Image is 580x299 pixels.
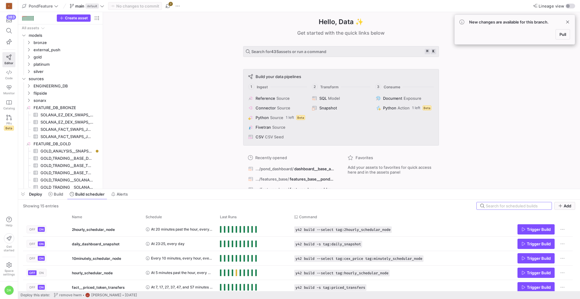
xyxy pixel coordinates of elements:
[21,2,60,10] button: PondFeature
[2,82,15,97] a: Monitor
[34,54,99,61] span: gold
[39,228,43,231] span: ON
[21,53,100,61] div: Press SPACE to select this row.
[34,140,99,147] span: FEATURE_DB_GOLD​​​​​​​​
[52,291,139,299] button: remove hwmLZ[PERSON_NAME][DATE]
[65,16,88,20] span: Create asset
[21,162,100,169] a: GOLD_TRADING__BASE_TOKEN_PRICE_FEATURES​​​​​​​​​
[2,231,15,254] button: Getstarted
[29,285,35,289] span: OFF
[23,222,573,237] div: Press SPACE to select this row.
[72,251,121,266] span: 10minutely_schedular_node
[412,106,420,110] span: 1 left
[146,215,162,219] span: Schedule
[290,177,334,181] span: features_base__pond_token_market_dictionary_real_time
[256,105,276,110] span: Connector
[527,256,551,261] span: Trigger Build
[21,39,100,46] div: Press SPACE to select this row.
[527,270,551,275] span: Trigger Build
[21,133,100,140] a: SOLANA_FACT_SWAPS_JUPITER_SUMMARY_LATEST_30H​​​​​​​​​
[3,269,15,276] span: Space settings
[299,215,317,219] span: Command
[527,241,551,246] span: Trigger Build
[29,4,53,8] span: PondFeature
[23,266,573,280] div: Press SPACE to select this row.
[21,155,100,162] div: Press SPACE to select this row.
[39,242,43,246] span: ON
[527,285,551,290] span: Trigger Build
[270,115,283,120] span: Source
[23,237,573,251] div: Press SPACE to select this row.
[29,242,35,246] span: OFF
[271,49,279,54] strong: 435
[5,76,13,80] span: Code
[559,32,566,37] span: Pull
[21,75,100,82] div: Press SPACE to select this row.
[247,175,336,183] button: .../features_base/features_base__pond_token_market_dictionary_real_time
[72,237,120,251] span: daily_dashboard_snapshot
[21,169,100,176] a: GOLD_TRADING__BASE_TOKEN_TRANSFERS_FEATURES​​​​​​​​​
[272,125,285,130] span: Source
[398,105,410,110] span: Action
[243,29,439,36] div: Get started with the quick links below
[2,284,15,297] button: DA
[21,104,100,111] a: FEATURE_DB_BRONZE​​​​​​​​
[21,111,100,118] a: SOLANA_EZ_DEX_SWAPS_LATEST_10D​​​​​​​​​
[21,162,100,169] div: Press SPACE to select this row.
[375,104,435,112] button: PythonAction1 leftBeta
[21,61,100,68] div: Press SPACE to select this row.
[40,148,93,155] span: GOLD_ANALYSIS__SNAPSHOT_TOKEN_MARKET_FEATURES​​​​​​​​​
[29,32,99,39] span: models
[247,185,336,193] button: .../features_base/features_base__address_summary
[34,97,99,104] span: sonarx
[21,24,100,32] div: Press SPACE to select this row.
[517,268,555,278] button: Trigger Build
[72,215,82,219] span: Name
[256,115,269,120] span: Python
[311,104,371,112] button: Snapshot
[319,105,337,110] span: Snapshot
[29,228,35,231] span: OFF
[34,90,99,97] span: flipside
[151,266,213,280] span: At 5 minutes past the hour, every hour, every day
[5,223,13,227] span: Help
[40,126,93,133] span: SOLANA_FACT_SWAPS_JUPITER_SUMMARY_LATEST_10D​​​​​​​​​
[517,224,555,234] button: Trigger Build
[2,214,15,230] button: Help
[431,49,436,54] kbd: k
[21,126,100,133] div: Press SPACE to select this row.
[68,2,106,10] button: maindefault
[4,126,14,131] span: Beta
[295,285,365,290] span: y42 build -s tag:priced_transfers
[29,271,35,275] span: OFF
[21,118,100,126] a: SOLANA_EZ_DEX_SWAPS_LATEST_30H​​​​​​​​​
[39,257,43,260] span: ON
[85,293,90,297] div: LZ
[21,104,100,111] div: Press SPACE to select this row.
[3,91,15,95] span: Monitor
[40,184,93,191] span: GOLD_TRADING__SOLANA_TOKEN_TRANSFERS_FEATURES​​​​​​​​​
[23,251,573,266] div: Press SPACE to select this row.
[220,215,237,219] span: Last Runs
[125,293,137,297] span: [DATE]
[40,112,93,118] span: SOLANA_EZ_DEX_SWAPS_LATEST_10D​​​​​​​​​
[21,176,100,184] a: GOLD_TRADING__SOLANA_TOKEN_PRICE_FEATURES​​​​​​​​​
[4,245,14,252] span: Get started
[5,61,13,65] span: Editor
[6,3,12,9] div: C
[404,96,421,101] span: Exposure
[295,271,388,275] span: y42 build --select tag:hourly_schedular_node
[6,15,16,20] div: 383
[517,253,555,263] button: Trigger Build
[247,95,307,102] button: ReferenceSource
[277,105,290,110] span: Source
[383,105,396,110] span: Python
[375,95,435,102] button: DocumentExposure
[21,169,100,176] div: Press SPACE to select this row.
[34,39,99,46] span: bronze
[256,125,271,130] span: Fivetran
[59,293,82,297] span: remove hwm
[85,4,99,8] span: default
[54,192,63,197] span: Build
[247,165,336,173] button: .../pond_dashboard/dashboard__base_auction_wallets_first_hour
